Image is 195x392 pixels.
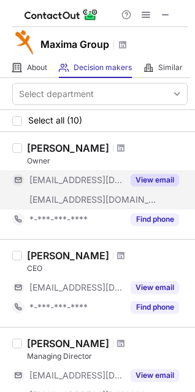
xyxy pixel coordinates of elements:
[27,142,109,154] div: [PERSON_NAME]
[40,37,109,52] h1: Maxima Group
[131,174,179,186] button: Reveal Button
[12,30,37,55] img: 5eb99fe65e91a5eb4131bb663d0e3b1c
[131,369,179,382] button: Reveal Button
[29,194,157,205] span: [EMAIL_ADDRESS][DOMAIN_NAME]
[29,174,123,186] span: [EMAIL_ADDRESS][DOMAIN_NAME]
[131,213,179,225] button: Reveal Button
[131,301,179,313] button: Reveal Button
[27,63,47,73] span: About
[27,263,188,274] div: CEO
[131,281,179,294] button: Reveal Button
[27,337,109,350] div: [PERSON_NAME]
[28,116,82,125] span: Select all (10)
[74,63,132,73] span: Decision makers
[158,63,183,73] span: Similar
[27,249,109,262] div: [PERSON_NAME]
[29,370,123,381] span: [EMAIL_ADDRESS][DOMAIN_NAME]
[27,351,188,362] div: Managing Director
[27,155,188,167] div: Owner
[29,282,123,293] span: [EMAIL_ADDRESS][DOMAIN_NAME]
[19,88,94,100] div: Select department
[25,7,98,22] img: ContactOut v5.3.10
